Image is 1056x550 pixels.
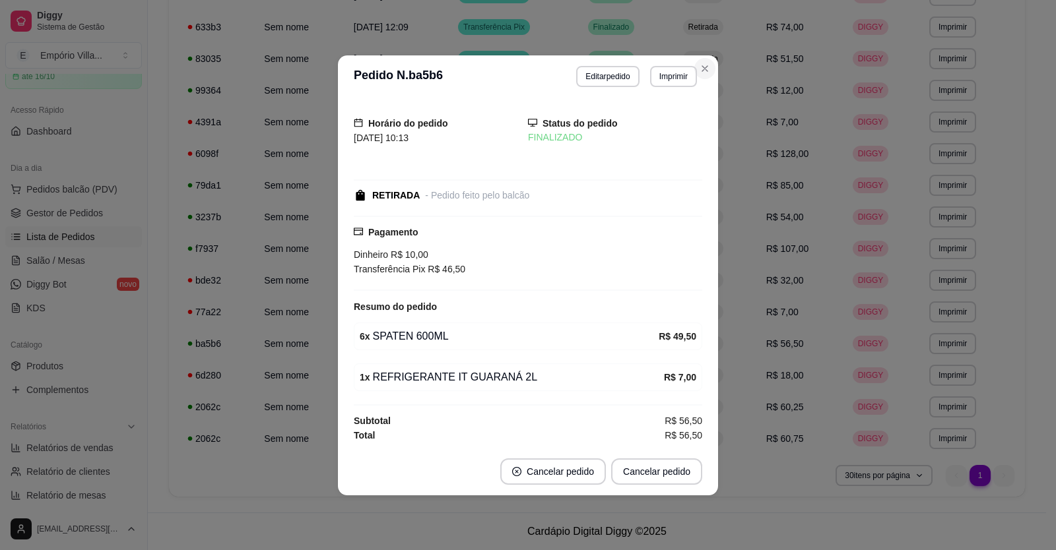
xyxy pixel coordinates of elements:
[360,372,370,382] strong: 1 x
[650,66,697,87] button: Imprimir
[368,118,448,129] strong: Horário do pedido
[354,264,425,274] span: Transferência Pix
[528,118,537,127] span: desktop
[368,227,418,237] strong: Pagamento
[665,428,702,443] span: R$ 56,50
[665,413,702,428] span: R$ 56,50
[354,249,388,260] span: Dinheiro
[425,264,465,274] span: R$ 46,50
[500,458,606,485] button: close-circleCancelar pedido
[659,331,696,342] strong: R$ 49,50
[388,249,428,260] span: R$ 10,00
[354,118,363,127] span: calendar
[354,430,375,441] strong: Total
[360,331,370,342] strong: 6 x
[360,328,659,344] div: SPATEN 600ML
[372,189,420,202] div: RETIRADA
[611,458,702,485] button: Cancelar pedido
[512,467,521,476] span: close-circle
[354,301,437,312] strong: Resumo do pedido
[425,189,529,202] div: - Pedido feito pelo balcão
[354,415,391,426] strong: Subtotal
[528,131,702,144] div: FINALIZADO
[664,372,696,382] strong: R$ 7,00
[354,66,443,87] h3: Pedido N. ba5b6
[576,66,639,87] button: Editarpedido
[354,227,363,236] span: credit-card
[694,58,715,79] button: Close
[354,133,409,143] span: [DATE] 10:13
[543,118,618,129] strong: Status do pedido
[360,369,664,385] div: REFRIGERANTE IT GUARANÁ 2L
